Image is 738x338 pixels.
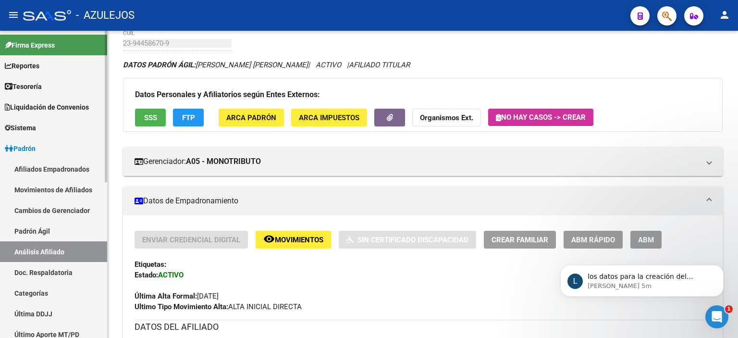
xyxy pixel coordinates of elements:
[484,231,556,249] button: Crear Familiar
[144,113,157,122] span: SSS
[5,61,39,71] span: Reportes
[135,88,711,101] h3: Datos Personales y Afiliatorios según Entes Externos:
[420,113,473,122] strong: Organismos Ext.
[135,196,700,206] mat-panel-title: Datos de Empadronamiento
[299,113,359,122] span: ARCA Impuestos
[8,9,19,21] mat-icon: menu
[5,81,42,92] span: Tesorería
[263,233,275,245] mat-icon: remove_red_eye
[135,292,219,300] span: [DATE]
[135,302,228,311] strong: Ultimo Tipo Movimiento Alta:
[226,113,276,122] span: ARCA Padrón
[173,109,204,126] button: FTP
[571,236,615,244] span: ABM Rápido
[496,113,586,122] span: No hay casos -> Crear
[158,271,184,279] strong: ACTIVO
[219,109,284,126] button: ARCA Padrón
[5,143,36,154] span: Padrón
[546,245,738,312] iframe: Intercom notifications mensaje
[135,320,711,334] h3: DATOS DEL AFILIADO
[725,305,733,313] span: 1
[5,123,36,133] span: Sistema
[135,271,158,279] strong: Estado:
[638,236,654,244] span: ABM
[123,187,723,215] mat-expansion-panel-header: Datos de Empadronamiento
[135,260,166,269] strong: Etiquetas:
[357,236,468,244] span: Sin Certificado Discapacidad
[123,61,308,69] span: [PERSON_NAME] [PERSON_NAME]
[135,156,700,167] mat-panel-title: Gerenciador:
[182,113,195,122] span: FTP
[186,156,261,167] strong: A05 - MONOTRIBUTO
[135,302,302,311] span: ALTA INICIAL DIRECTA
[705,305,728,328] iframe: Intercom live chat
[412,109,481,126] button: Organismos Ext.
[492,236,548,244] span: Crear Familiar
[76,5,135,26] span: - AZULEJOS
[630,231,662,249] button: ABM
[564,231,623,249] button: ABM Rápido
[135,292,197,300] strong: Última Alta Formal:
[275,236,323,244] span: Movimientos
[142,236,240,244] span: Enviar Credencial Digital
[488,109,593,126] button: No hay casos -> Crear
[5,102,89,113] span: Liquidación de Convenios
[5,40,55,50] span: Firma Express
[256,231,331,249] button: Movimientos
[339,231,476,249] button: Sin Certificado Discapacidad
[123,61,410,69] i: | ACTIVO |
[123,147,723,176] mat-expansion-panel-header: Gerenciador:A05 - MONOTRIBUTO
[349,61,410,69] span: AFILIADO TITULAR
[135,231,248,249] button: Enviar Credencial Digital
[719,9,730,21] mat-icon: person
[291,109,367,126] button: ARCA Impuestos
[135,109,166,126] button: SSS
[123,61,196,69] strong: DATOS PADRÓN ÁGIL:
